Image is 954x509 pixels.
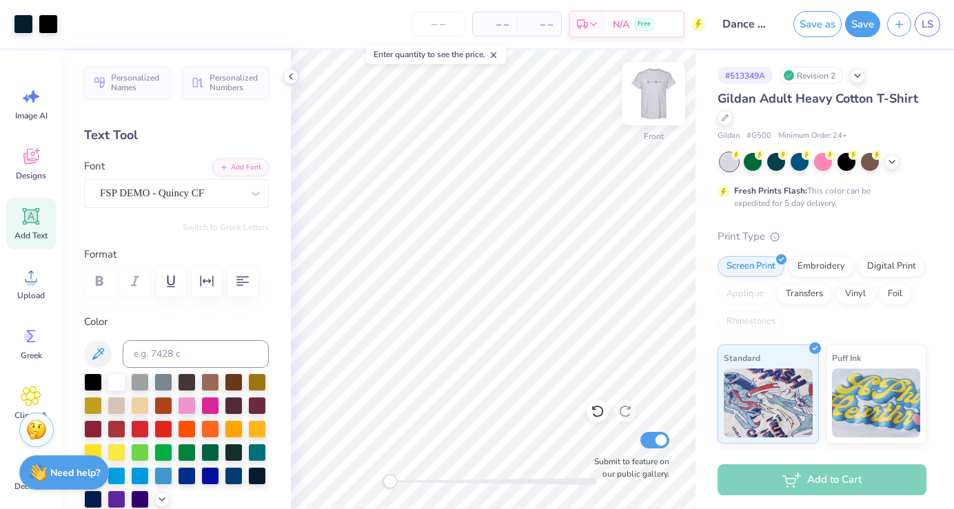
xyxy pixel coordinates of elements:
[84,158,105,174] label: Font
[366,45,506,64] div: Enter quantity to see the price.
[383,475,397,488] div: Accessibility label
[84,126,269,145] div: Text Tool
[14,230,48,241] span: Add Text
[84,314,269,330] label: Color
[712,10,780,38] input: Untitled Design
[14,481,48,492] span: Decorate
[718,67,773,84] div: # 513349A
[210,73,261,92] span: Personalized Numbers
[879,284,911,304] div: Foil
[8,410,54,432] span: Clipart & logos
[613,17,629,32] span: N/A
[626,66,681,121] img: Front
[15,110,48,121] span: Image AI
[17,290,45,301] span: Upload
[718,284,773,304] div: Applique
[845,11,880,37] button: Save
[183,67,269,98] button: Personalized Numbers
[718,256,784,277] div: Screen Print
[50,466,100,479] strong: Need help?
[183,222,269,233] button: Switch to Greek Letters
[587,455,669,480] label: Submit to feature on our public gallery.
[780,67,843,84] div: Revision 2
[212,158,269,176] button: Add Font
[481,17,509,32] span: – –
[718,311,784,332] div: Rhinestones
[789,256,854,277] div: Embroidery
[84,67,170,98] button: Personalized Names
[922,17,933,32] span: LS
[123,340,269,368] input: e.g. 7428 c
[724,351,760,365] span: Standard
[793,11,842,37] button: Save as
[777,284,832,304] div: Transfers
[836,284,875,304] div: Vinyl
[832,368,921,437] img: Puff Ink
[832,351,861,365] span: Puff Ink
[778,130,847,142] span: Minimum Order: 24 +
[734,185,904,209] div: This color can be expedited for 5 day delivery.
[638,19,651,29] span: Free
[724,368,813,437] img: Standard
[525,17,553,32] span: – –
[16,170,46,181] span: Designs
[718,90,918,107] span: Gildan Adult Heavy Cotton T-Shirt
[915,12,940,37] a: LS
[734,185,807,196] strong: Fresh Prints Flash:
[747,130,771,142] span: # G500
[644,130,664,143] div: Front
[858,256,925,277] div: Digital Print
[84,247,269,262] label: Format
[718,229,926,245] div: Print Type
[718,130,740,142] span: Gildan
[21,350,42,361] span: Greek
[111,73,162,92] span: Personalized Names
[412,12,465,37] input: – –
